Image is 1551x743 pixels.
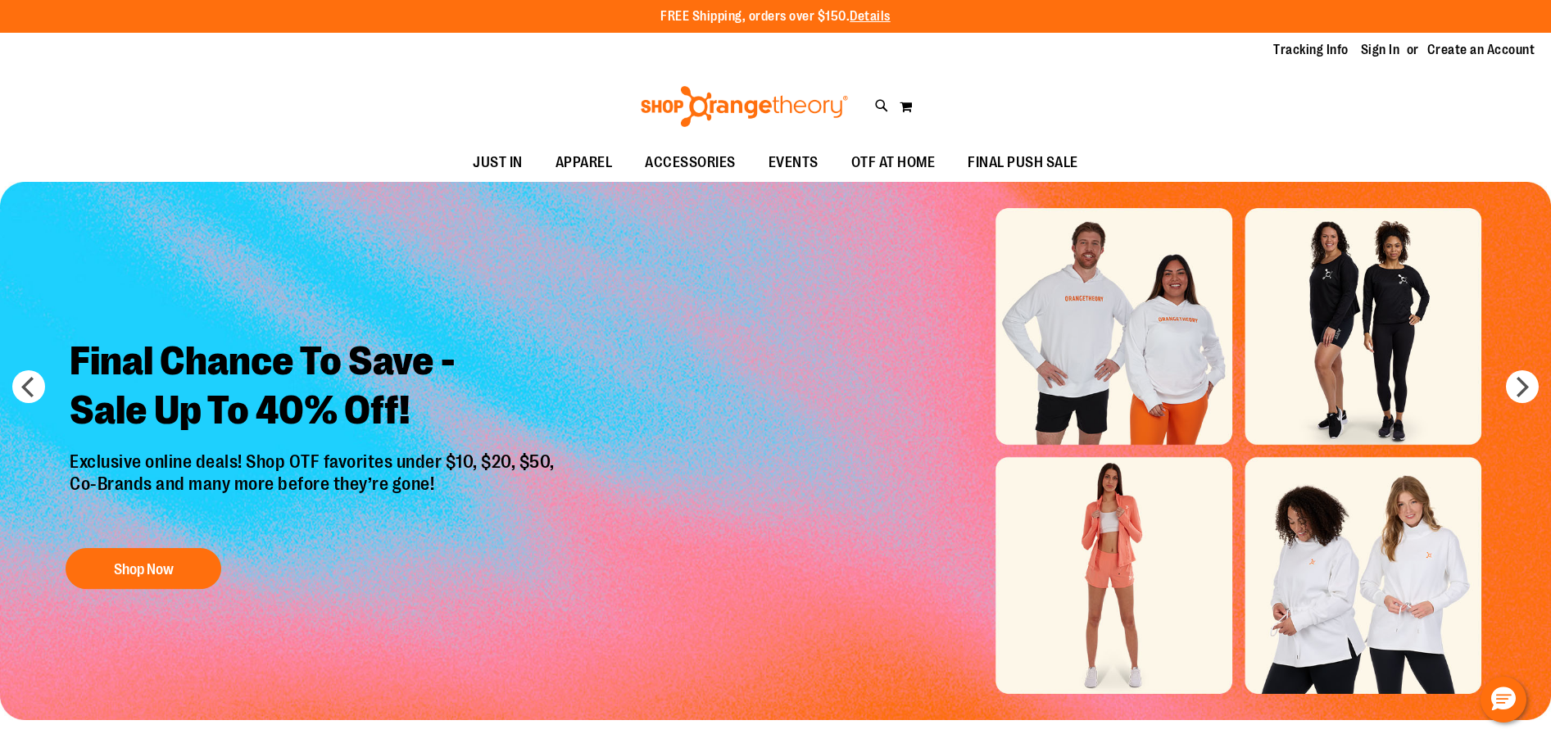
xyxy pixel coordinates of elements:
[660,7,891,26] p: FREE Shipping, orders over $150.
[752,144,835,182] a: EVENTS
[12,370,45,403] button: prev
[1506,370,1539,403] button: next
[850,9,891,24] a: Details
[473,144,523,181] span: JUST IN
[1427,41,1535,59] a: Create an Account
[57,452,571,532] p: Exclusive online deals! Shop OTF favorites under $10, $20, $50, Co-Brands and many more before th...
[769,144,819,181] span: EVENTS
[456,144,539,182] a: JUST IN
[66,548,221,589] button: Shop Now
[556,144,613,181] span: APPAREL
[1361,41,1400,59] a: Sign In
[628,144,752,182] a: ACCESSORIES
[835,144,952,182] a: OTF AT HOME
[645,144,736,181] span: ACCESSORIES
[951,144,1095,182] a: FINAL PUSH SALE
[851,144,936,181] span: OTF AT HOME
[57,325,571,452] h2: Final Chance To Save - Sale Up To 40% Off!
[1273,41,1349,59] a: Tracking Info
[57,325,571,598] a: Final Chance To Save -Sale Up To 40% Off! Exclusive online deals! Shop OTF favorites under $10, $...
[638,86,850,127] img: Shop Orangetheory
[1481,677,1526,723] button: Hello, have a question? Let’s chat.
[539,144,629,182] a: APPAREL
[968,144,1078,181] span: FINAL PUSH SALE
